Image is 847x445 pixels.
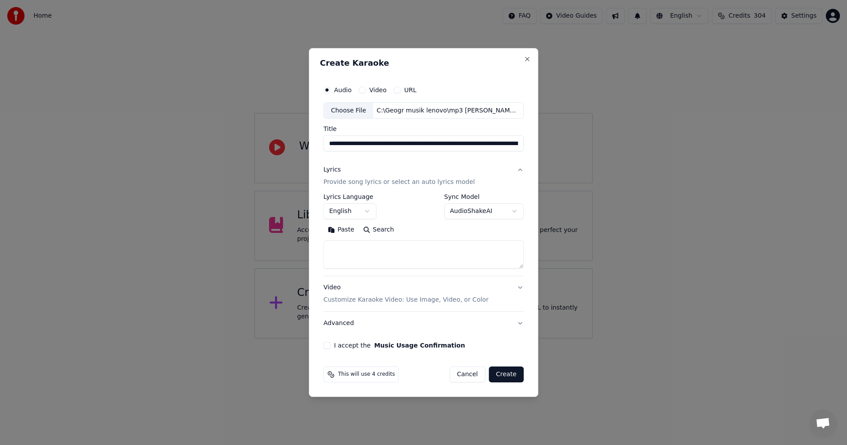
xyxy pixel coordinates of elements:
[404,87,416,93] label: URL
[323,295,488,304] p: Customize Karaoke Video: Use Image, Video, or Color
[334,87,352,93] label: Audio
[324,103,373,119] div: Choose File
[369,87,386,93] label: Video
[323,159,524,194] button: LyricsProvide song lyrics or select an auto lyrics model
[450,366,485,382] button: Cancel
[373,106,523,115] div: C:\Geogr musik lenovo\mp3 [PERSON_NAME] youka\Melins 19.0s utan pizza Recording ej pizzas([DATE] ...
[320,59,527,67] h2: Create Karaoke
[323,194,524,276] div: LyricsProvide song lyrics or select an auto lyrics model
[323,194,376,200] label: Lyrics Language
[323,166,341,175] div: Lyrics
[323,277,524,312] button: VideoCustomize Karaoke Video: Use Image, Video, or Color
[359,223,398,237] button: Search
[323,178,475,187] p: Provide song lyrics or select an auto lyrics model
[323,312,524,335] button: Advanced
[338,371,395,378] span: This will use 4 credits
[374,342,465,348] button: I accept the
[334,342,465,348] label: I accept the
[444,194,524,200] label: Sync Model
[323,284,488,305] div: Video
[323,126,524,132] label: Title
[323,223,359,237] button: Paste
[489,366,524,382] button: Create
